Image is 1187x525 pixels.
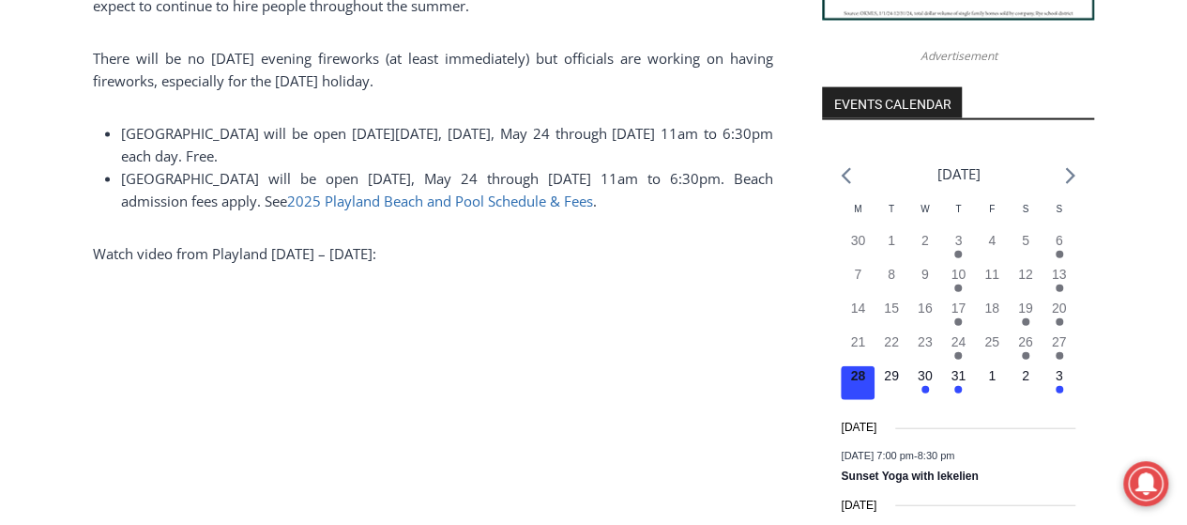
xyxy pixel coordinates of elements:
span: T [955,204,961,214]
button: 7 [841,265,875,299]
em: Has events [1056,386,1063,394]
a: Book [PERSON_NAME]'s Good Humor for Your Event [557,6,677,85]
time: - [841,450,954,461]
span: 8:30 pm [917,450,954,461]
button: 14 [841,299,875,332]
time: 21 [850,334,865,349]
button: 30 [841,231,875,265]
span: W [921,204,929,214]
button: 30 Has events [908,366,942,400]
em: Has events [954,386,962,394]
em: Has events [954,285,962,292]
button: 2 [908,231,942,265]
div: "[PERSON_NAME] and I covered the [DATE] Parade, which was a really eye opening experience as I ha... [474,1,887,182]
div: "the precise, almost orchestrated movements of cutting and assembling sushi and [PERSON_NAME] mak... [192,117,266,224]
button: 16 [908,299,942,332]
div: Tuesday [875,202,908,231]
time: 10 [951,267,966,282]
time: 14 [850,301,865,316]
em: Has events [954,251,962,258]
em: Has events [1022,318,1029,326]
em: Has events [1056,352,1063,360]
time: 7 [854,267,861,282]
span: [GEOGRAPHIC_DATA] will be open [DATE][DATE], [DATE], May 24 through [DATE] 11am to 6:30pm each da... [121,124,773,165]
time: 3 [1056,368,1063,383]
time: 1 [988,368,996,383]
div: Friday [975,202,1009,231]
span: T [889,204,894,214]
button: 27 Has events [1042,332,1076,366]
button: 23 [908,332,942,366]
span: [GEOGRAPHIC_DATA] will be open [DATE], May 24 through [DATE] 11am to 6:30pm. Beach admission fees... [121,169,773,210]
time: 2 [1022,368,1029,383]
time: 31 [951,368,966,383]
em: Has events [954,352,962,360]
time: 2 [921,233,929,248]
time: [DATE] [841,419,876,437]
em: Has events [1056,251,1063,258]
button: 1 [875,231,908,265]
time: 26 [1018,334,1033,349]
em: Has events [921,386,929,394]
time: 23 [918,334,933,349]
a: Intern @ [DOMAIN_NAME] [451,182,909,234]
time: 27 [1052,334,1067,349]
time: 28 [850,368,865,383]
button: 2 [1009,366,1042,400]
em: Has events [1056,318,1063,326]
span: S [1022,204,1028,214]
em: Has events [954,318,962,326]
span: Advertisement [901,47,1015,65]
button: 3 Has events [942,231,976,265]
a: Sunset Yoga with Iekelien [841,470,978,485]
button: 4 [975,231,1009,265]
time: 3 [954,233,962,248]
button: 26 Has events [1009,332,1042,366]
div: Individually Wrapped Items. Dairy, Gluten & Nut Free Options. Kosher Items Available. [123,24,464,60]
h4: Book [PERSON_NAME]'s Good Humor for Your Event [571,20,653,72]
button: 19 Has events [1009,299,1042,332]
button: 21 [841,332,875,366]
a: Next month [1065,167,1075,185]
button: 15 [875,299,908,332]
span: Open Tues. - Sun. [PHONE_NUMBER] [6,193,184,265]
time: 15 [884,301,899,316]
time: 18 [984,301,999,316]
time: 30 [850,233,865,248]
button: 1 [975,366,1009,400]
span: Intern @ [DOMAIN_NAME] [491,187,870,229]
button: 31 Has events [942,366,976,400]
time: 22 [884,334,899,349]
time: [DATE] [841,497,876,515]
time: 1 [888,233,895,248]
div: Saturday [1009,202,1042,231]
button: 6 Has events [1042,231,1076,265]
em: Has events [1056,285,1063,292]
button: 11 [975,265,1009,299]
time: 25 [984,334,999,349]
div: Sunday [1042,202,1076,231]
time: 17 [951,301,966,316]
div: Monday [841,202,875,231]
a: 2025 Playland Beach and Pool Schedule & Fees [287,192,593,210]
div: Thursday [942,202,976,231]
button: 20 Has events [1042,299,1076,332]
time: 24 [951,334,966,349]
a: Open Tues. - Sun. [PHONE_NUMBER] [1,189,189,234]
button: 29 [875,366,908,400]
button: 18 [975,299,1009,332]
time: 19 [1018,301,1033,316]
span: [DATE] 7:00 pm [841,450,913,461]
button: 10 Has events [942,265,976,299]
p: Watch video from Playland [DATE] – [DATE]: [93,242,773,265]
button: 8 [875,265,908,299]
time: 4 [988,233,996,248]
button: 22 [875,332,908,366]
time: 29 [884,368,899,383]
time: 20 [1052,301,1067,316]
time: 8 [888,267,895,282]
span: F [989,204,995,214]
time: 5 [1022,233,1029,248]
button: 13 Has events [1042,265,1076,299]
